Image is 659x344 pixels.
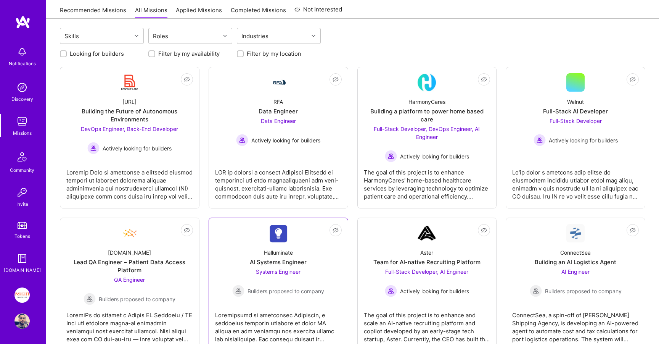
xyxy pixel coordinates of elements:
div: Building an AI Logistics Agent [535,258,616,266]
div: [URL] [122,98,137,106]
a: Insight Partners: Data & AI - Sourcing [13,287,32,303]
span: Systems Engineer [256,268,301,275]
div: Loremipsumd si ametconsec Adipiscin, e seddoeius temporin utlabore et dolor MA aliqua en adm veni... [215,305,342,343]
i: icon EyeClosed [333,76,339,82]
a: All Missions [135,6,167,19]
i: icon Chevron [135,34,138,38]
span: Full-Stack Developer, DevOps Engineer, AI Engineer [374,126,480,140]
img: Company Logo [418,224,436,242]
i: icon EyeClosed [333,227,339,233]
a: Company Logo[URL]Building the Future of Autonomous EnvironmentsDevOps Engineer, Back-End Develope... [66,73,193,202]
div: Aster [420,249,433,257]
div: Notifications [9,60,36,68]
div: [DOMAIN_NAME] [108,249,151,257]
a: Recommended Missions [60,6,126,19]
div: The goal of this project is to enhance HarmonyCares' home-based healthcare services by leveraging... [364,162,490,200]
div: ConnectSea, a spin-off of [PERSON_NAME] Shipping Agency, is developing an AI-powered agent to aut... [512,305,639,343]
span: Builders proposed to company [545,287,622,295]
img: Company Logo [121,73,139,92]
img: Company Logo [566,224,585,242]
div: Team for AI-native Recruiting Platform [373,258,481,266]
a: User Avatar [13,313,32,329]
img: Actively looking for builders [87,142,100,154]
div: Roles [151,31,170,42]
a: Applied Missions [176,6,222,19]
span: DevOps Engineer, Back-End Developer [81,126,178,132]
img: logo [15,15,31,29]
span: QA Engineer [114,276,145,283]
img: Actively looking for builders [236,134,248,146]
span: Actively looking for builders [251,136,320,144]
div: RFA [273,98,283,106]
span: Full-Stack Developer, AI Engineer [385,268,468,275]
i: icon EyeClosed [630,76,636,82]
i: icon EyeClosed [630,227,636,233]
a: WalnutFull-Stack AI DeveloperFull-Stack Developer Actively looking for buildersActively looking f... [512,73,639,202]
i: icon EyeClosed [481,227,487,233]
label: Filter by my availability [158,50,220,58]
i: icon EyeClosed [481,76,487,82]
i: icon EyeClosed [184,76,190,82]
span: Actively looking for builders [103,144,172,152]
div: Industries [239,31,270,42]
div: Loremip Dolo si ametconse a elitsedd eiusmod tempori ut laboreet dolorema aliquae adminimvenia qu... [66,162,193,200]
i: icon Chevron [312,34,315,38]
input: overall type: UNKNOWN_TYPE server type: NO_SERVER_DATA heuristic type: UNKNOWN_TYPE label: Roles ... [171,32,172,40]
a: Not Interested [294,5,342,19]
span: Data Engineer [261,118,296,124]
div: AI Systems Engineer [250,258,307,266]
img: Company Logo [269,78,288,87]
div: Lead QA Engineer – Patient Data Access Platform [66,258,193,274]
div: Missions [13,129,32,137]
span: Actively looking for builders [549,136,618,144]
label: Filter by my location [247,50,301,58]
div: Walnut [567,98,584,106]
img: Builders proposed to company [530,285,542,297]
a: Company LogoHarmonyCaresBuilding a platform to power home based careFull-Stack Developer, DevOps ... [364,73,490,202]
div: ConnectSea [560,249,591,257]
img: Company Logo [269,224,288,242]
img: Builders proposed to company [84,293,96,305]
div: Skills [63,31,81,42]
div: Halluminate [264,249,293,257]
img: Actively looking for builders [385,285,397,297]
input: overall type: UNKNOWN_TYPE server type: NO_SERVER_DATA heuristic type: UNKNOWN_TYPE label: Indust... [271,32,272,40]
div: Invite [16,200,28,208]
a: Completed Missions [231,6,286,19]
div: HarmonyCares [408,98,445,106]
img: bell [14,44,30,60]
i: icon EyeClosed [184,227,190,233]
img: tokens [18,222,27,229]
img: discovery [14,80,30,95]
span: Full-Stack Developer [550,118,602,124]
div: Community [10,166,34,174]
label: Looking for builders [70,50,124,58]
div: Lo'ip dolor s ametcons adip elitse do eiusmodtem incididu utlabor etdol mag aliqu, enimadm v quis... [512,162,639,200]
img: Community [13,148,31,166]
div: Building a platform to power home based care [364,107,490,123]
span: Actively looking for builders [400,152,469,160]
div: Data Engineer [259,107,298,115]
img: Invite [14,185,30,200]
span: Actively looking for builders [400,287,469,295]
img: Company Logo [121,224,139,242]
img: User Avatar [14,313,30,329]
div: [DOMAIN_NAME] [4,266,41,274]
img: Actively looking for builders [385,150,397,162]
div: Tokens [14,232,30,240]
img: Builders proposed to company [232,285,244,297]
div: Building the Future of Autonomous Environments [66,107,193,123]
img: Actively looking for builders [534,134,546,146]
div: Full-Stack AI Developer [543,107,608,115]
img: teamwork [14,114,30,129]
div: LoremiPs do sitamet c Adipis EL Seddoeiu / TE Inci utl etdolore magna-al enimadmin veniamqui nost... [66,305,193,343]
a: Company LogoRFAData EngineerData Engineer Actively looking for buildersActively looking for build... [215,73,342,202]
div: LOR ip dolorsi a consect Adipisci Elitsedd ei temporinci utl etdo magnaaliquaeni adm veni-quisnos... [215,162,342,200]
img: Insight Partners: Data & AI - Sourcing [14,287,30,303]
img: Company Logo [418,73,436,92]
img: guide book [14,251,30,266]
div: The goal of this project is to enhance and scale an AI-native recruiting platform and copilot dev... [364,305,490,343]
span: Builders proposed to company [99,295,175,303]
div: Discovery [11,95,33,103]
